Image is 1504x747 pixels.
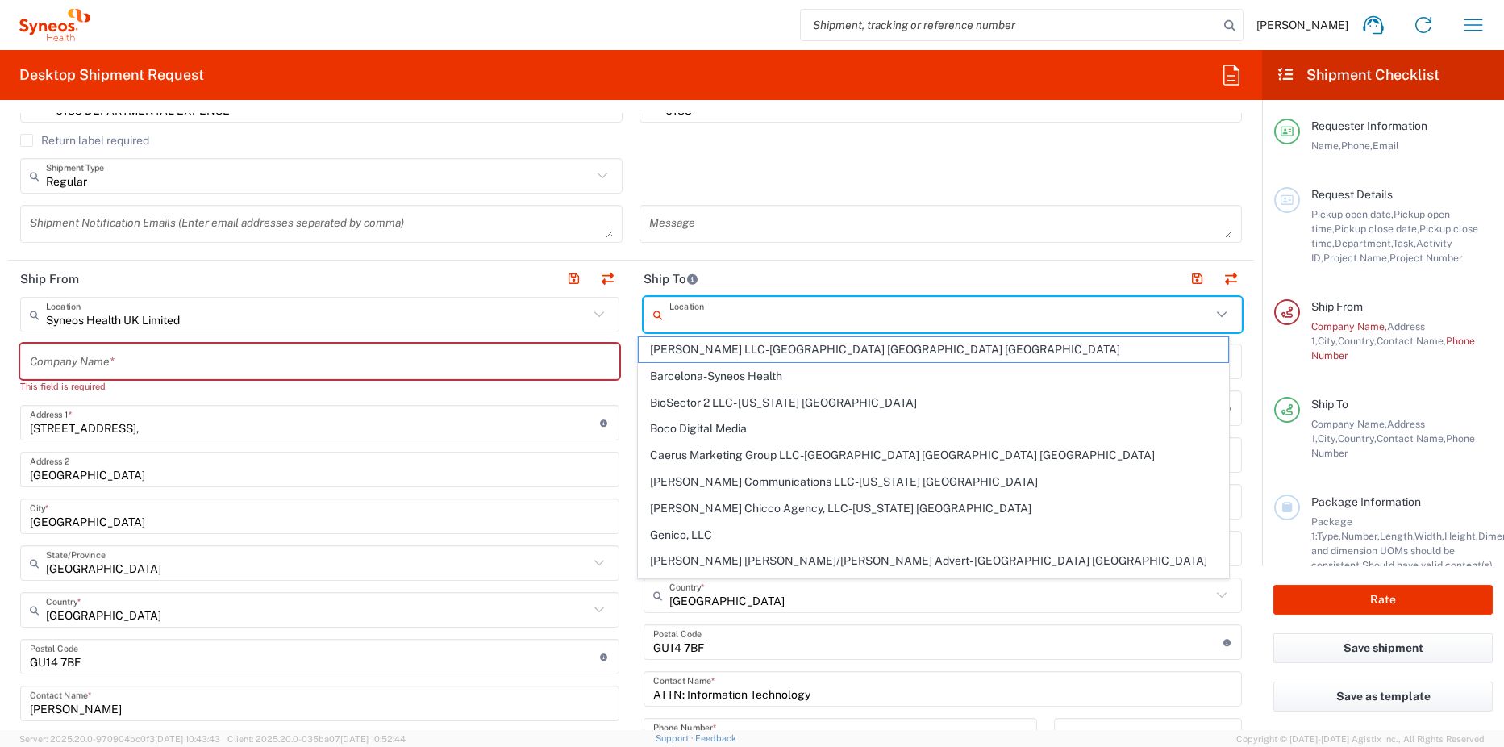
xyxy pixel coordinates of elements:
span: Phone, [1341,140,1373,152]
span: Task, [1393,237,1416,249]
span: [PERSON_NAME] [1256,18,1348,32]
span: [PERSON_NAME] LLC-[GEOGRAPHIC_DATA] [GEOGRAPHIC_DATA] [GEOGRAPHIC_DATA] [639,337,1228,362]
span: Caerus Marketing Group LLC-[GEOGRAPHIC_DATA] [GEOGRAPHIC_DATA] [GEOGRAPHIC_DATA] [639,443,1228,468]
h2: Shipment Checklist [1277,65,1439,85]
button: Rate [1273,585,1493,615]
span: Haas & Health Partner Public Relations GmbH [639,575,1228,600]
span: Pickup open date, [1311,208,1394,220]
span: Requester Information [1311,119,1427,132]
span: [DATE] 10:43:43 [155,734,220,744]
span: [PERSON_NAME] Chicco Agency, LLC-[US_STATE] [GEOGRAPHIC_DATA] [639,496,1228,521]
span: Company Name, [1311,320,1387,332]
input: Shipment, tracking or reference number [801,10,1219,40]
span: Name, [1311,140,1341,152]
span: Package 1: [1311,515,1352,542]
h2: Ship To [644,271,699,287]
span: Contact Name, [1377,432,1446,444]
span: Server: 2025.20.0-970904bc0f3 [19,734,220,744]
span: Country, [1338,335,1377,347]
span: [DATE] 10:52:44 [340,734,406,744]
span: Ship To [1311,398,1348,411]
span: Copyright © [DATE]-[DATE] Agistix Inc., All Rights Reserved [1236,732,1485,746]
span: Email [1373,140,1399,152]
div: This field is required [20,379,619,394]
span: Type, [1317,530,1341,542]
span: Should have valid content(s) [1362,559,1493,571]
span: Contact Name, [1377,335,1446,347]
span: City, [1318,432,1338,444]
span: Project Number [1389,252,1463,264]
span: Genico, LLC [639,523,1228,548]
a: Feedback [695,733,736,743]
span: [PERSON_NAME] Communications LLC-[US_STATE] [GEOGRAPHIC_DATA] [639,469,1228,495]
span: Boco Digital Media [639,416,1228,441]
span: BioSector 2 LLC- [US_STATE] [GEOGRAPHIC_DATA] [639,390,1228,415]
h2: Ship From [20,271,79,287]
label: Return label required [20,134,149,147]
button: Save as template [1273,682,1493,712]
button: Save shipment [1273,633,1493,663]
span: Company Name, [1311,418,1387,430]
span: Package Information [1311,495,1421,508]
h2: Desktop Shipment Request [19,65,204,85]
span: Project Name, [1323,252,1389,264]
span: Country, [1338,432,1377,444]
a: Support [656,733,696,743]
span: [PERSON_NAME] [PERSON_NAME]/[PERSON_NAME] Advert- [GEOGRAPHIC_DATA] [GEOGRAPHIC_DATA] [639,549,1228,574]
span: Height, [1444,530,1478,542]
span: Request Details [1311,188,1393,201]
span: Width, [1414,530,1444,542]
span: City, [1318,335,1338,347]
span: Number, [1341,530,1380,542]
span: Barcelona-Syneos Health [639,364,1228,389]
span: Client: 2025.20.0-035ba07 [227,734,406,744]
span: Length, [1380,530,1414,542]
span: Ship From [1311,300,1363,313]
span: Department, [1335,237,1393,249]
span: Pickup close date, [1335,223,1419,235]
